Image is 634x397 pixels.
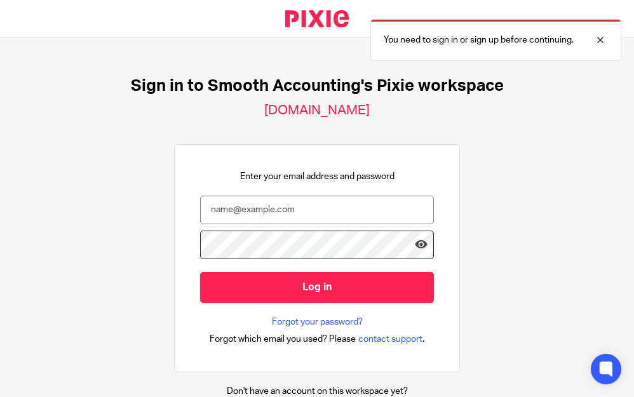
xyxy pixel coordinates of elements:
[384,34,574,46] p: You need to sign in or sign up before continuing.
[264,102,370,119] h2: [DOMAIN_NAME]
[200,272,434,303] input: Log in
[240,170,395,183] p: Enter your email address and password
[210,332,425,346] div: .
[272,316,363,328] a: Forgot your password?
[200,196,434,224] input: name@example.com
[131,76,504,96] h1: Sign in to Smooth Accounting's Pixie workspace
[358,333,422,346] span: contact support
[210,333,356,346] span: Forgot which email you used? Please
